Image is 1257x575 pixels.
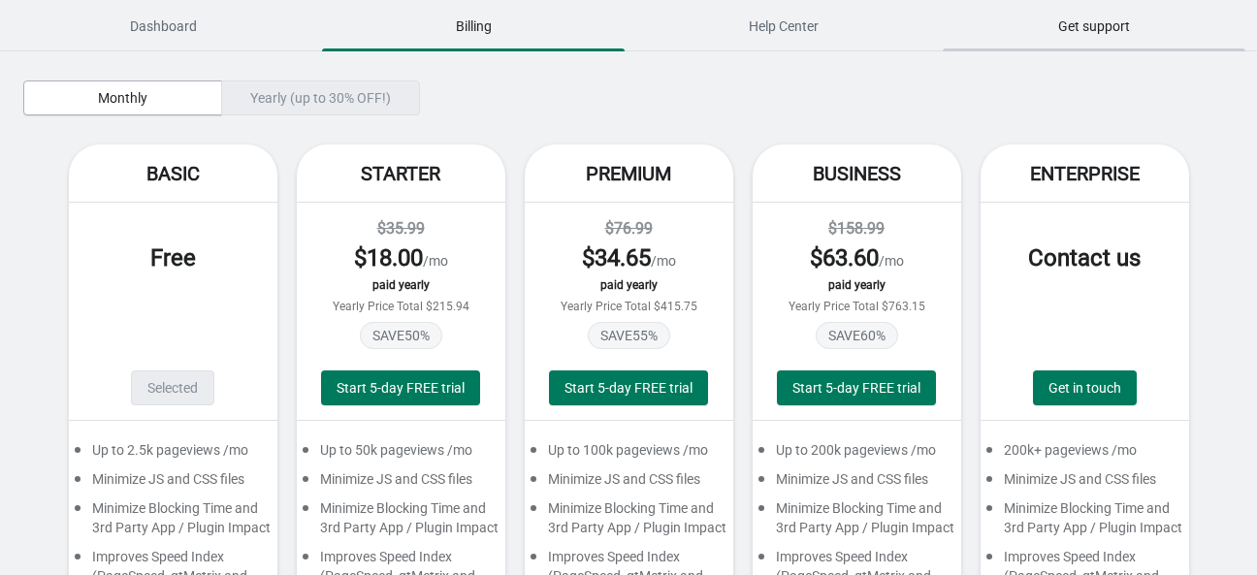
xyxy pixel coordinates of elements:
[360,322,442,349] span: SAVE 50 %
[12,9,314,44] span: Dashboard
[772,278,942,292] div: paid yearly
[1028,244,1141,272] span: Contact us
[297,440,505,469] div: Up to 50k pageviews /mo
[98,90,147,106] span: Monthly
[354,244,423,272] span: $ 18.00
[772,242,942,273] div: /mo
[525,469,733,498] div: Minimize JS and CSS files
[582,244,651,272] span: $ 34.65
[544,217,714,240] div: $76.99
[23,80,222,115] button: Monthly
[150,244,196,272] span: Free
[1033,370,1137,405] a: Get in touch
[753,440,961,469] div: Up to 200k pageviews /mo
[753,498,961,547] div: Minimize Blocking Time and 3rd Party App / Plugin Impact
[981,469,1189,498] div: Minimize JS and CSS files
[322,9,625,44] span: Billing
[549,370,708,405] button: Start 5-day FREE trial
[69,144,277,203] div: Basic
[772,217,942,240] div: $158.99
[316,300,486,313] div: Yearly Price Total $215.94
[777,370,936,405] button: Start 5-day FREE trial
[753,144,961,203] div: Business
[8,1,318,51] button: Dashboard
[69,498,277,547] div: Minimize Blocking Time and 3rd Party App / Plugin Impact
[981,498,1189,547] div: Minimize Blocking Time and 3rd Party App / Plugin Impact
[316,242,486,273] div: /mo
[544,242,714,273] div: /mo
[588,322,670,349] span: SAVE 55 %
[525,440,733,469] div: Up to 100k pageviews /mo
[321,370,480,405] button: Start 5-day FREE trial
[69,440,277,469] div: Up to 2.5k pageviews /mo
[525,498,733,547] div: Minimize Blocking Time and 3rd Party App / Plugin Impact
[316,217,486,240] div: $35.99
[943,9,1245,44] span: Get support
[525,144,733,203] div: Premium
[297,469,505,498] div: Minimize JS and CSS files
[981,144,1189,203] div: Enterprise
[337,380,465,396] span: Start 5-day FREE trial
[810,244,879,272] span: $ 63.60
[632,9,935,44] span: Help Center
[816,322,898,349] span: SAVE 60 %
[69,469,277,498] div: Minimize JS and CSS files
[981,440,1189,469] div: 200k+ pageviews /mo
[753,469,961,498] div: Minimize JS and CSS files
[316,278,486,292] div: paid yearly
[792,380,920,396] span: Start 5-day FREE trial
[564,380,693,396] span: Start 5-day FREE trial
[297,144,505,203] div: Starter
[544,278,714,292] div: paid yearly
[772,300,942,313] div: Yearly Price Total $763.15
[297,498,505,547] div: Minimize Blocking Time and 3rd Party App / Plugin Impact
[544,300,714,313] div: Yearly Price Total $415.75
[1048,380,1121,396] span: Get in touch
